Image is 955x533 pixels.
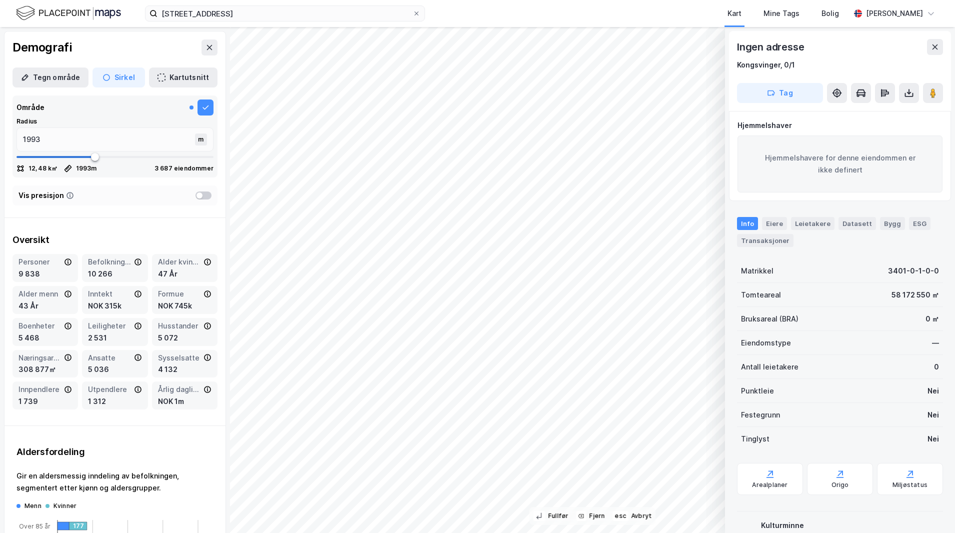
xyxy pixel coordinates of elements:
div: Punktleie [741,385,774,397]
div: Vis presisjon [18,189,64,201]
div: Leietakere [791,217,834,230]
div: 5 036 [88,363,141,375]
div: Bygg [880,217,905,230]
div: Hjemmelshaver [737,119,942,131]
div: Kulturminne [761,519,939,531]
div: Leiligheter [88,320,131,332]
div: Kart [727,7,741,19]
div: Boenheter [18,320,62,332]
div: Nei [927,385,939,397]
button: Tag [737,83,823,103]
div: Formue [158,288,201,300]
div: Utpendlere [88,383,131,395]
div: Info [737,217,758,230]
div: Tinglyst [741,433,769,445]
iframe: Chat Widget [905,485,955,533]
div: Nei [927,433,939,445]
div: Kongsvinger, 0/1 [737,59,795,71]
input: Søk på adresse, matrikkel, gårdeiere, leietakere eller personer [157,6,412,21]
div: Kontrollprogram for chat [905,485,955,533]
button: Kartutsnitt [149,67,217,87]
div: Eiere [762,217,787,230]
div: Arealplaner [752,481,787,489]
div: Antall leietakere [741,361,798,373]
div: NOK 745k [158,300,211,312]
div: 0 [934,361,939,373]
div: m [195,133,207,145]
div: Område [16,101,44,113]
div: 3401-0-1-0-0 [888,265,939,277]
div: Mine Tags [763,7,799,19]
div: Ingen adresse [737,39,806,55]
div: 47 År [158,268,211,280]
div: ESG [909,217,930,230]
div: 5 468 [18,332,72,344]
input: m [17,128,197,151]
div: Oversikt [12,234,217,246]
div: NOK 1m [158,395,211,407]
div: 308 877㎡ [18,363,72,375]
div: Sysselsatte [158,352,201,364]
div: Alder kvinner [158,256,201,268]
div: [PERSON_NAME] [866,7,923,19]
div: Inntekt [88,288,131,300]
div: Nei [927,409,939,421]
div: Eiendomstype [741,337,791,349]
div: Innpendlere [18,383,62,395]
div: 4 132 [158,363,211,375]
div: 43 År [18,300,72,312]
div: Hjemmelshavere for denne eiendommen er ikke definert [737,135,942,192]
div: Transaksjoner [737,234,793,247]
tspan: Over 85 år [19,522,50,530]
button: Tegn område [12,67,88,87]
div: — [932,337,939,349]
div: Gir en aldersmessig inndeling av befolkningen, segmentert etter kjønn og aldersgrupper. [16,470,213,494]
div: Origo [831,481,849,489]
div: Tomteareal [741,289,781,301]
div: Matrikkel [741,265,773,277]
div: Alder menn [18,288,62,300]
div: 10 266 [88,268,141,280]
div: Personer [18,256,62,268]
div: 1 312 [88,395,141,407]
div: 2 531 [88,332,141,344]
div: Årlig dagligvareforbruk [158,383,201,395]
div: 1 739 [18,395,72,407]
div: 5 072 [158,332,211,344]
div: Bolig [821,7,839,19]
div: 177 [73,522,91,530]
div: 3 687 eiendommer [154,164,213,172]
div: Bruksareal (BRA) [741,313,798,325]
div: Menn [24,502,41,510]
div: Husstander [158,320,201,332]
div: Aldersfordeling [16,446,213,458]
button: Sirkel [92,67,145,87]
div: 1993 m [76,164,97,172]
div: NOK 315k [88,300,141,312]
div: Næringsareal [18,352,62,364]
div: Demografi [12,39,71,55]
div: Radius [16,117,213,125]
div: Miljøstatus [892,481,927,489]
div: Datasett [838,217,876,230]
div: 0 ㎡ [925,313,939,325]
div: Kvinner [53,502,76,510]
div: 58 172 550 ㎡ [891,289,939,301]
div: 9 838 [18,268,72,280]
div: Ansatte [88,352,131,364]
img: logo.f888ab2527a4732fd821a326f86c7f29.svg [16,4,121,22]
div: Befolkning dagtid [88,256,131,268]
div: Festegrunn [741,409,780,421]
div: 12,48 k㎡ [28,164,58,172]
